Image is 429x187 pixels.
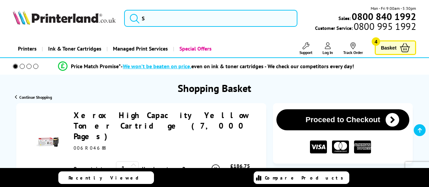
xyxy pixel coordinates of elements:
a: Special Offers [173,40,217,57]
div: £186.75 [221,163,259,169]
span: Support [299,50,312,55]
span: Ink & Toner Cartridges [48,40,101,57]
a: Basket 4 [375,40,416,55]
img: Xerox High Capacity Yellow Toner Cartridge (7,000 Pages) [35,130,59,154]
img: VISA [310,141,327,154]
span: 006R04688 [74,145,105,151]
span: Customer Service: [315,23,416,31]
input: S [124,10,297,27]
span: Remove [182,166,209,172]
a: Recently Viewed [58,171,154,184]
a: Delete item from your basket [182,164,221,174]
span: We won’t be beaten on price, [123,63,191,70]
a: Support [299,42,312,55]
img: Printerland Logo [13,10,116,25]
a: Managed Print Services [106,40,173,57]
span: Compare Products [265,175,347,181]
span: Basket [381,43,396,52]
span: Recently Viewed [69,175,145,181]
span: Continue Shopping [19,95,52,100]
b: 0800 840 1992 [352,10,416,23]
a: Xerox High Capacity Yellow Toner Cartridge (7,000 Pages) [74,110,249,142]
a: Update [142,166,177,172]
div: - even on ink & toner cartridges - We check our competitors every day! [121,63,354,70]
a: 0800 840 1992 [351,13,416,20]
a: Ink & Toner Cartridges [42,40,106,57]
a: Compare Products [254,171,349,184]
img: American Express [354,141,371,154]
span: Log In [323,50,333,55]
a: Track Order [343,42,363,55]
a: Log In [323,42,333,55]
li: modal_Promise [3,60,409,72]
button: Proceed to Checkout [276,109,409,130]
span: 0800 995 1992 [353,23,416,30]
span: Price Match Promise* [71,63,121,70]
a: Continue Shopping [15,95,52,100]
span: Sales: [338,15,351,21]
a: Printerland Logo [13,10,116,26]
span: Mon - Fri 9:00am - 5:30pm [371,5,416,12]
h1: Shopping Basket [178,81,251,95]
span: 4 [372,37,380,46]
img: MASTER CARD [332,141,349,154]
span: Quantity: [74,166,113,172]
a: Printers [13,40,42,57]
